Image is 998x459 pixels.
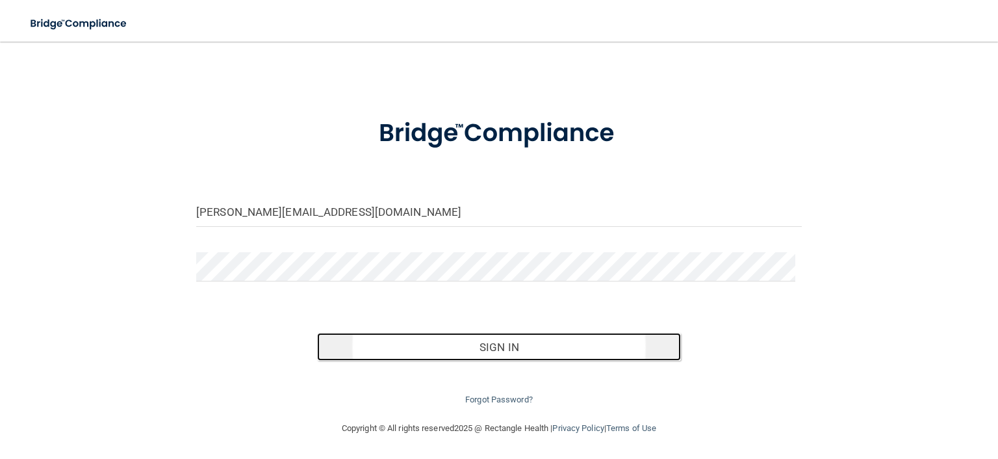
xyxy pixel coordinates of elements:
[317,333,680,361] button: Sign In
[196,198,802,227] input: Email
[353,101,646,166] img: bridge_compliance_login_screen.278c3ca4.svg
[262,408,736,449] div: Copyright © All rights reserved 2025 @ Rectangle Health | |
[19,10,139,37] img: bridge_compliance_login_screen.278c3ca4.svg
[552,423,604,433] a: Privacy Policy
[465,395,533,404] a: Forgot Password?
[606,423,656,433] a: Terms of Use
